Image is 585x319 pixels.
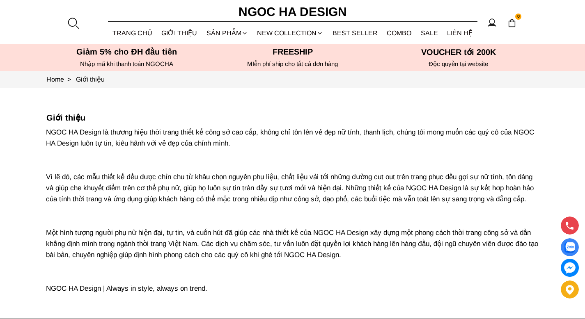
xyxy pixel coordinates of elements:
[443,22,477,44] a: LIÊN HỆ
[561,238,579,256] a: Display image
[515,14,522,20] span: 0
[507,18,516,27] img: img-CART-ICON-ksit0nf1
[564,242,575,253] img: Display image
[378,47,539,57] h5: VOUCHER tới 200K
[328,22,383,44] a: BEST SELLER
[46,76,76,83] a: Link to Home
[46,113,539,123] h5: Giới thiệu
[202,22,253,44] div: SẢN PHẨM
[76,47,177,56] font: Giảm 5% cho ĐH đầu tiên
[80,60,173,67] font: Nhập mã khi thanh toán NGOCHA
[46,127,539,294] p: NGOC HA Design là thương hiệu thời trang thiết kế công sở cao cấp, không chỉ tôn lên vẻ đẹp nữ tí...
[382,22,416,44] a: Combo
[416,22,443,44] a: SALE
[561,259,579,277] a: messenger
[76,76,105,83] a: Link to Giới thiệu
[212,60,373,68] h6: MIễn phí ship cho tất cả đơn hàng
[231,2,354,22] a: Ngoc Ha Design
[108,22,157,44] a: TRANG CHỦ
[64,76,74,83] span: >
[273,47,313,56] font: Freeship
[157,22,202,44] a: GIỚI THIỆU
[252,22,328,44] a: NEW COLLECTION
[378,60,539,68] h6: Độc quyền tại website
